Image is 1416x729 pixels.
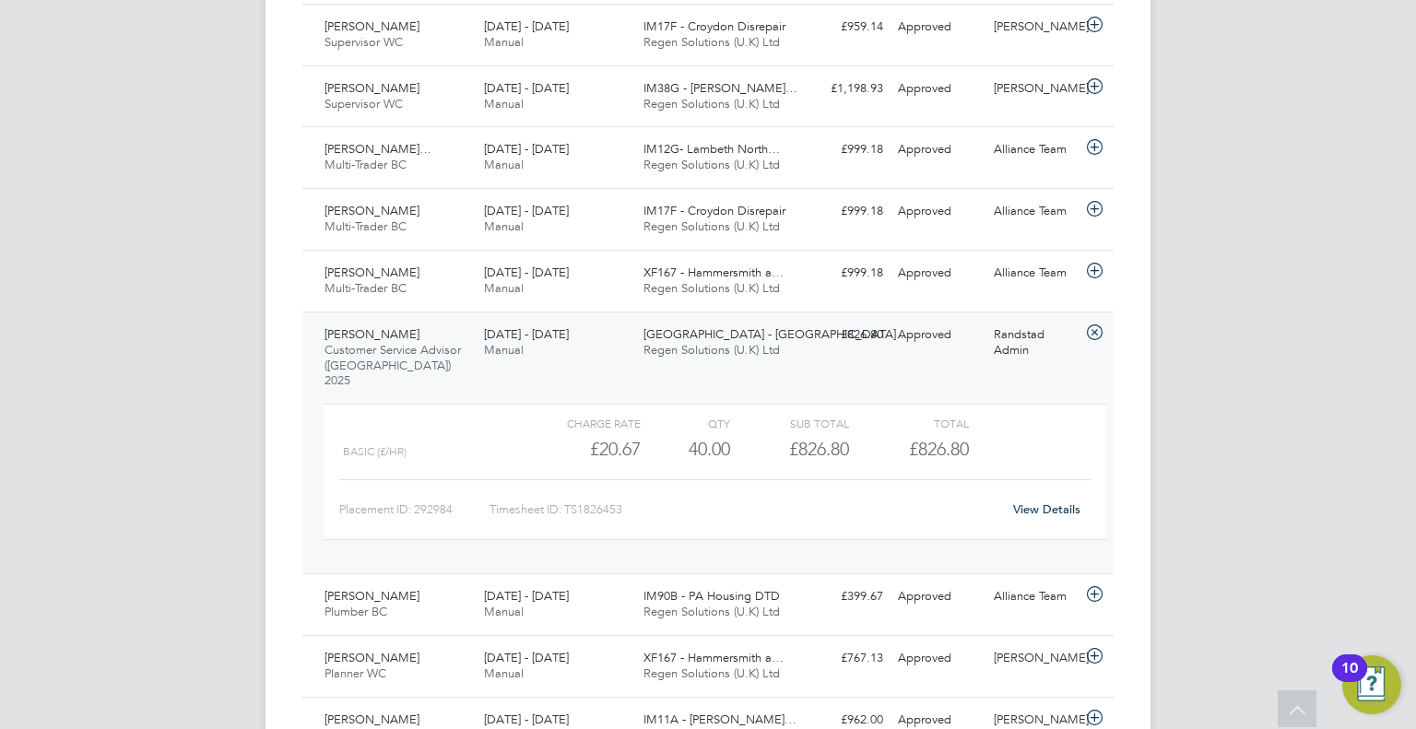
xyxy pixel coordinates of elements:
[986,582,1082,612] div: Alliance Team
[324,96,403,112] span: Supervisor WC
[643,588,780,604] span: IM90B - PA Housing DTD
[643,280,780,296] span: Regen Solutions (U.K) Ltd
[891,643,986,674] div: Approved
[795,643,891,674] div: £767.13
[891,196,986,227] div: Approved
[795,582,891,612] div: £399.67
[643,34,780,50] span: Regen Solutions (U.K) Ltd
[484,280,524,296] span: Manual
[522,434,641,464] div: £20.67
[643,141,780,157] span: IM12G- Lambeth North…
[643,665,780,681] span: Regen Solutions (U.K) Ltd
[795,320,891,350] div: £826.80
[484,218,524,234] span: Manual
[643,711,796,727] span: IM11A - [PERSON_NAME]…
[643,326,908,342] span: [GEOGRAPHIC_DATA] - [GEOGRAPHIC_DATA]…
[643,218,780,234] span: Regen Solutions (U.K) Ltd
[795,135,891,165] div: £999.18
[324,34,403,50] span: Supervisor WC
[324,218,407,234] span: Multi-Trader BC
[324,665,386,681] span: Planner WC
[643,80,797,96] span: IM38G - [PERSON_NAME]…
[730,412,849,434] div: Sub Total
[643,157,780,172] span: Regen Solutions (U.K) Ltd
[324,280,407,296] span: Multi-Trader BC
[795,258,891,288] div: £999.18
[891,258,986,288] div: Approved
[324,604,387,619] span: Plumber BC
[484,34,524,50] span: Manual
[1341,668,1358,692] div: 10
[484,650,569,665] span: [DATE] - [DATE]
[643,96,780,112] span: Regen Solutions (U.K) Ltd
[522,412,641,434] div: Charge rate
[730,434,849,464] div: £826.80
[643,18,785,34] span: IM17F - Croydon Disrepair
[484,711,569,727] span: [DATE] - [DATE]
[484,326,569,342] span: [DATE] - [DATE]
[484,265,569,280] span: [DATE] - [DATE]
[324,342,461,389] span: Customer Service Advisor ([GEOGRAPHIC_DATA]) 2025
[324,326,419,342] span: [PERSON_NAME]
[339,495,490,524] div: Placement ID: 292984
[643,604,780,619] span: Regen Solutions (U.K) Ltd
[484,203,569,218] span: [DATE] - [DATE]
[484,342,524,358] span: Manual
[324,157,407,172] span: Multi-Trader BC
[1342,655,1401,714] button: Open Resource Center, 10 new notifications
[484,588,569,604] span: [DATE] - [DATE]
[641,412,730,434] div: QTY
[324,711,419,727] span: [PERSON_NAME]
[324,650,419,665] span: [PERSON_NAME]
[484,665,524,681] span: Manual
[891,582,986,612] div: Approved
[986,135,1082,165] div: Alliance Team
[891,74,986,104] div: Approved
[343,445,407,458] span: Basic (£/HR)
[986,12,1082,42] div: [PERSON_NAME]
[324,141,431,157] span: [PERSON_NAME]…
[643,650,784,665] span: XF167 - Hammersmith a…
[324,18,419,34] span: [PERSON_NAME]
[986,74,1082,104] div: [PERSON_NAME]
[324,203,419,218] span: [PERSON_NAME]
[986,258,1082,288] div: Alliance Team
[795,196,891,227] div: £999.18
[643,265,784,280] span: XF167 - Hammersmith a…
[891,135,986,165] div: Approved
[490,495,1001,524] div: Timesheet ID: TS1826453
[795,12,891,42] div: £959.14
[643,342,780,358] span: Regen Solutions (U.K) Ltd
[986,320,1082,366] div: Randstad Admin
[849,412,968,434] div: Total
[324,588,419,604] span: [PERSON_NAME]
[484,18,569,34] span: [DATE] - [DATE]
[795,74,891,104] div: £1,198.93
[484,141,569,157] span: [DATE] - [DATE]
[643,203,785,218] span: IM17F - Croydon Disrepair
[641,434,730,464] div: 40.00
[484,80,569,96] span: [DATE] - [DATE]
[891,12,986,42] div: Approved
[986,643,1082,674] div: [PERSON_NAME]
[909,438,969,460] span: £826.80
[484,157,524,172] span: Manual
[891,320,986,350] div: Approved
[1013,501,1080,517] a: View Details
[986,196,1082,227] div: Alliance Team
[484,96,524,112] span: Manual
[324,80,419,96] span: [PERSON_NAME]
[324,265,419,280] span: [PERSON_NAME]
[484,604,524,619] span: Manual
